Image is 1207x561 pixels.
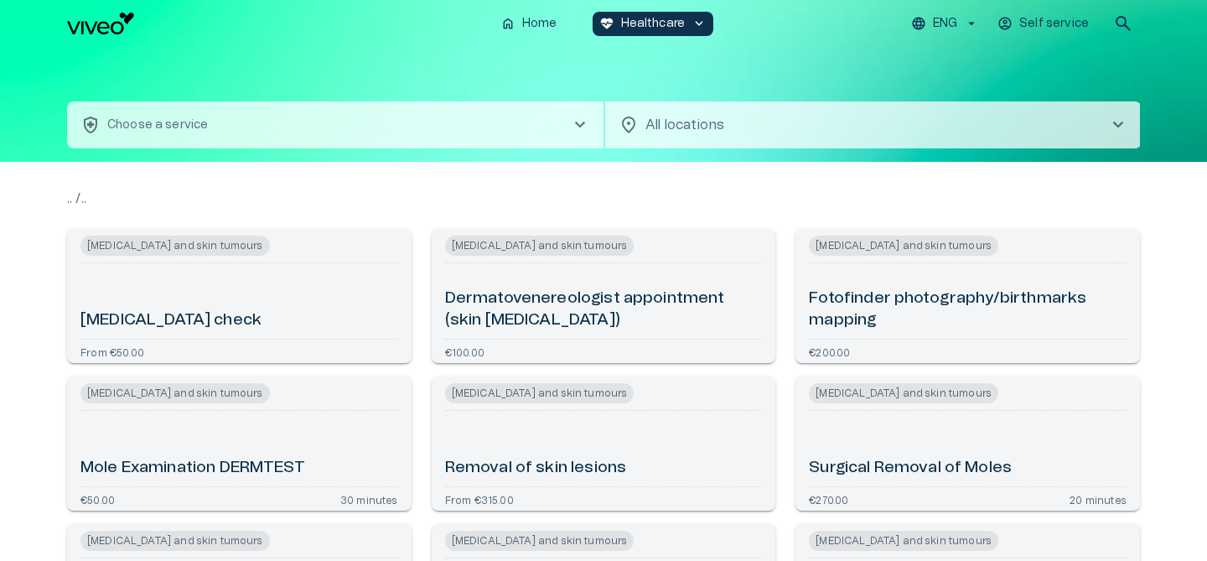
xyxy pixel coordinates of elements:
h6: Fotofinder photography/birthmarks mapping [809,288,1127,332]
p: €200.00 [809,346,850,356]
h6: [MEDICAL_DATA] check [80,309,262,332]
span: keyboard_arrow_down [692,16,707,31]
p: From €315.00 [445,494,514,504]
a: Open service booking details [795,229,1140,363]
h6: Removal of skin lesions [445,457,626,480]
h6: Surgical Removal of Moles [809,457,1012,480]
h6: Mole Examination DERMTEST [80,457,305,480]
p: ENG [933,15,957,33]
span: health_and_safety [80,115,101,135]
button: ENG [909,12,982,36]
span: location_on [619,115,639,135]
button: Self service [995,12,1093,36]
span: [MEDICAL_DATA] and skin tumours [445,531,635,551]
button: open search modal [1106,7,1140,40]
p: .. / .. [67,189,1140,209]
button: health_and_safetyChoose a servicechevron_right [67,101,603,148]
a: Open service booking details [432,377,776,511]
span: [MEDICAL_DATA] and skin tumours [809,383,998,403]
a: Open service booking details [67,377,412,511]
span: [MEDICAL_DATA] and skin tumours [809,531,998,551]
p: Home [522,15,557,33]
a: Navigate to homepage [67,13,487,34]
span: [MEDICAL_DATA] and skin tumours [809,236,998,256]
h6: Dermatovenereologist appointment (skin [MEDICAL_DATA]) [445,288,763,332]
span: ecg_heart [599,16,614,31]
span: search [1113,13,1133,34]
span: [MEDICAL_DATA] and skin tumours [80,236,270,256]
span: [MEDICAL_DATA] and skin tumours [445,383,635,403]
button: ecg_heartHealthcarekeyboard_arrow_down [593,12,714,36]
p: €100.00 [445,346,484,356]
p: All locations [645,115,1081,135]
span: [MEDICAL_DATA] and skin tumours [80,383,270,403]
span: [MEDICAL_DATA] and skin tumours [80,531,270,551]
p: Self service [1019,15,1089,33]
img: Viveo logo [67,13,134,34]
span: home [500,16,515,31]
p: Choose a service [107,117,208,134]
button: homeHome [494,12,566,36]
span: chevron_right [570,115,590,135]
p: €50.00 [80,494,115,504]
a: Open service booking details [795,377,1140,511]
p: 20 minutes [1070,494,1127,504]
p: From €50.00 [80,346,144,356]
p: Healthcare [621,15,686,33]
p: €270.00 [809,494,848,504]
p: 30 minutes [340,494,398,504]
span: chevron_right [1108,115,1128,135]
a: Open service booking details [432,229,776,363]
span: [MEDICAL_DATA] and skin tumours [445,236,635,256]
a: Open service booking details [67,229,412,363]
